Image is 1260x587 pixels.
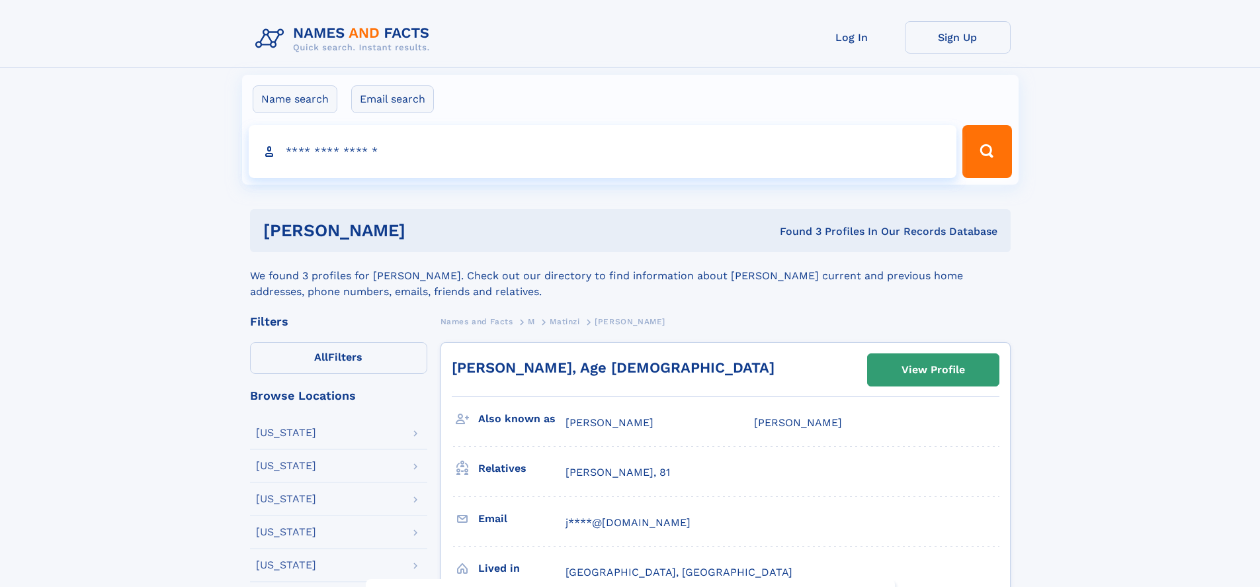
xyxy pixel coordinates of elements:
[528,317,535,326] span: M
[253,85,337,113] label: Name search
[263,222,593,239] h1: [PERSON_NAME]
[550,317,579,326] span: Matinzi
[566,416,653,429] span: [PERSON_NAME]
[566,465,670,480] a: [PERSON_NAME], 81
[452,359,775,376] a: [PERSON_NAME], Age [DEMOGRAPHIC_DATA]
[478,557,566,580] h3: Lived in
[595,317,665,326] span: [PERSON_NAME]
[868,354,999,386] a: View Profile
[962,125,1011,178] button: Search Button
[902,355,965,385] div: View Profile
[250,390,427,402] div: Browse Locations
[593,224,997,239] div: Found 3 Profiles In Our Records Database
[314,351,328,363] span: All
[905,21,1011,54] a: Sign Up
[256,428,316,438] div: [US_STATE]
[754,416,842,429] span: [PERSON_NAME]
[256,527,316,537] div: [US_STATE]
[441,313,513,330] a: Names and Facts
[256,494,316,504] div: [US_STATE]
[256,461,316,471] div: [US_STATE]
[566,566,792,578] span: [GEOGRAPHIC_DATA], [GEOGRAPHIC_DATA]
[550,313,579,330] a: Matinzi
[799,21,905,54] a: Log In
[478,457,566,480] h3: Relatives
[478,508,566,530] h3: Email
[250,316,427,328] div: Filters
[250,342,427,374] label: Filters
[478,408,566,430] h3: Also known as
[256,560,316,570] div: [US_STATE]
[528,313,535,330] a: M
[351,85,434,113] label: Email search
[249,125,957,178] input: search input
[250,252,1011,300] div: We found 3 profiles for [PERSON_NAME]. Check out our directory to find information about [PERSON_...
[250,21,441,57] img: Logo Names and Facts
